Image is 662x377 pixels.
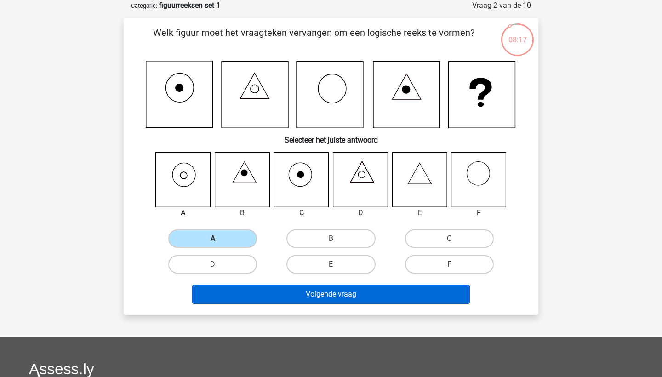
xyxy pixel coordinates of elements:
label: C [405,229,494,248]
label: E [286,255,375,274]
label: D [168,255,257,274]
label: B [286,229,375,248]
label: A [168,229,257,248]
p: Welk figuur moet het vraagteken vervangen om een logische reeks te vormen? [138,26,489,53]
div: E [385,207,455,218]
small: Categorie: [131,2,157,9]
label: F [405,255,494,274]
div: C [267,207,336,218]
h6: Selecteer het juiste antwoord [138,128,524,144]
div: D [326,207,395,218]
div: A [148,207,218,218]
div: B [208,207,277,218]
div: F [444,207,514,218]
strong: figuurreeksen set 1 [159,1,220,10]
button: Volgende vraag [192,285,470,304]
div: 08:17 [500,23,535,46]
